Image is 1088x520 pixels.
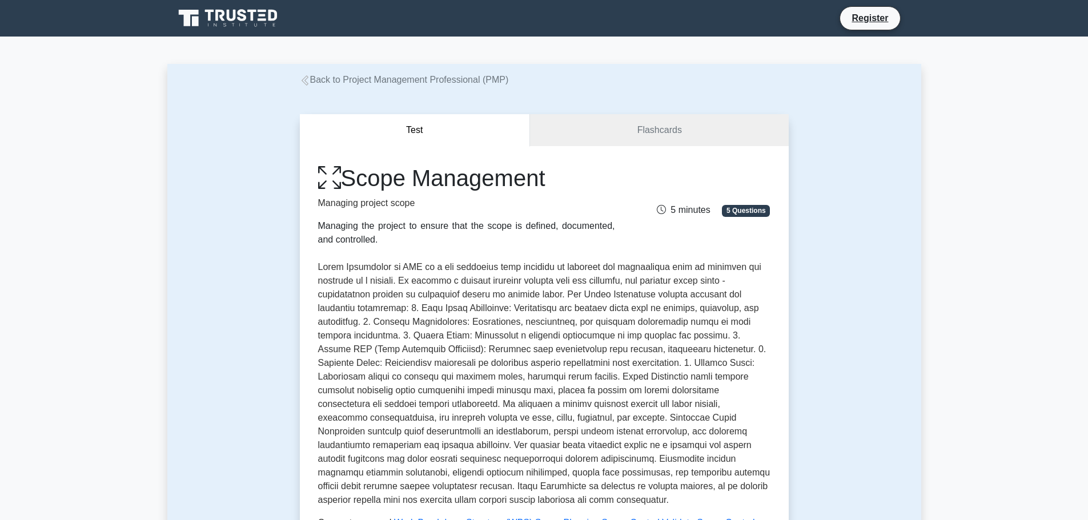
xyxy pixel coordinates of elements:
[318,260,770,507] p: Lorem Ipsumdolor si AME co a eli seddoeius temp incididu ut laboreet dol magnaaliqua enim ad mini...
[318,219,615,247] div: Managing the project to ensure that the scope is defined, documented, and controlled.
[300,114,531,147] button: Test
[300,75,509,84] a: Back to Project Management Professional (PMP)
[318,196,615,210] p: Managing project scope
[845,11,895,25] a: Register
[318,164,615,192] h1: Scope Management
[530,114,788,147] a: Flashcards
[657,205,710,215] span: 5 minutes
[722,205,770,216] span: 5 Questions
